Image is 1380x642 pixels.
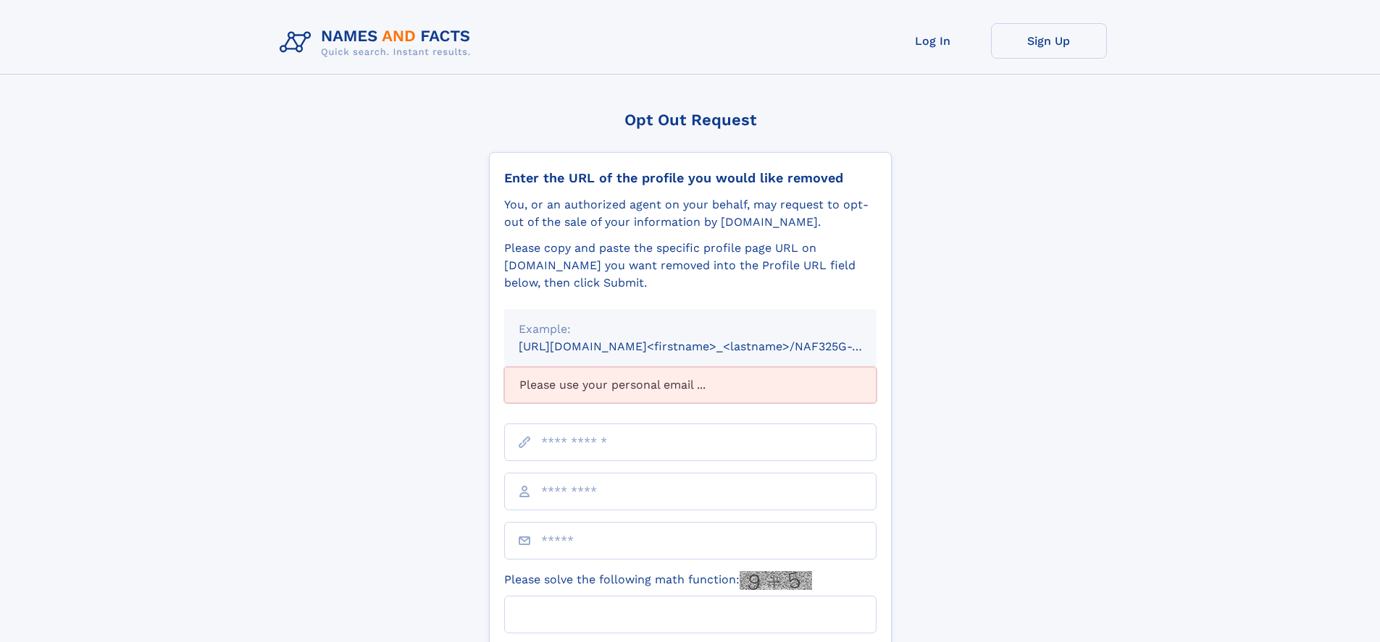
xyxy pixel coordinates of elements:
img: Logo Names and Facts [274,23,482,62]
label: Please solve the following math function: [504,571,812,590]
div: Enter the URL of the profile you would like removed [504,170,877,186]
div: Opt Out Request [489,111,892,129]
div: Please copy and paste the specific profile page URL on [DOMAIN_NAME] you want removed into the Pr... [504,240,877,292]
div: Example: [519,321,862,338]
a: Sign Up [991,23,1107,59]
div: Please use your personal email ... [504,367,877,403]
div: You, or an authorized agent on your behalf, may request to opt-out of the sale of your informatio... [504,196,877,231]
small: [URL][DOMAIN_NAME]<firstname>_<lastname>/NAF325G-xxxxxxxx [519,339,904,353]
a: Log In [875,23,991,59]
